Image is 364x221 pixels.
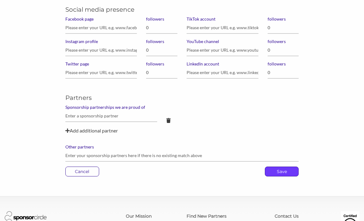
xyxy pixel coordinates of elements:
label: Instagram profile [65,39,137,44]
label: YouTube channel [187,39,258,44]
input: Please enter your URL e.g. www.tiktok.com/mypage [187,22,258,34]
label: Sponsorship partnerships we are proud of [65,105,299,110]
label: Twitter page [65,61,137,67]
input: Please enter your URL e.g. www.facebook.com/mypage [65,22,137,34]
label: LinkedIn account [187,61,258,67]
label: followers [146,16,177,22]
h5: Partners [65,93,299,102]
a: Cancel [65,167,99,176]
input: Please enter your URL e.g. www.instagram.com/mypage [65,44,137,56]
input: Please enter your URL e.g. www.twitter.com/mypage [65,67,137,79]
div: Add additional partner [65,127,299,134]
label: followers [268,16,299,22]
label: followers [146,61,177,67]
input: Please enter your URL e.g. www.youtube.com/mypage [187,44,258,56]
h5: Social media presence [65,5,299,14]
label: Other partners [65,144,299,150]
p: Cancel [66,167,99,176]
label: followers [268,61,299,67]
label: followers [268,39,299,44]
input: Enter your sponsorship partners here if there is no existing match above [65,150,299,162]
button: Save [265,167,299,176]
a: Contact Us [275,213,299,219]
label: Facebook page [65,16,137,22]
input: Please enter your URL e.g. www.linkedin.com/mypage [187,67,258,79]
input: Enter a sponsorship partner [65,110,157,122]
a: Our Mission [126,213,152,219]
a: Find New Partners [187,213,227,219]
label: TikTok account [187,16,258,22]
p: Save [265,167,298,176]
label: followers [146,39,177,44]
